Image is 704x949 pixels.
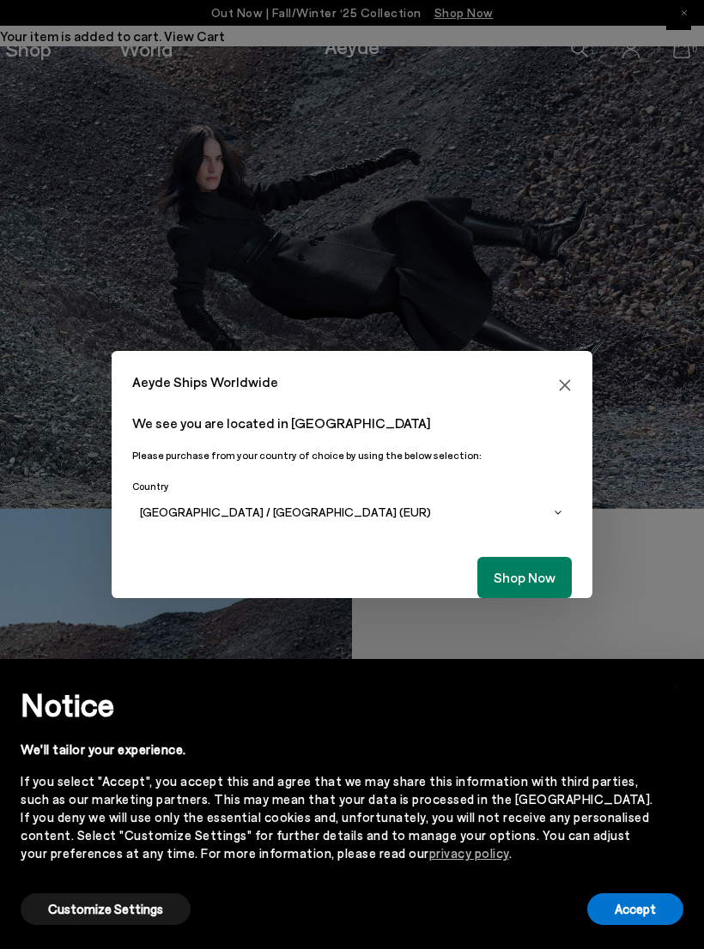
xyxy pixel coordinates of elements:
div: If you select "Accept", you accept this and agree that we may share this information with third p... [21,772,656,862]
button: Shop Now [477,557,572,598]
div: We'll tailor your experience. [21,740,656,759]
button: Accept [587,893,683,925]
span: Aeyde Ships Worldwide [132,372,278,392]
h2: Notice [21,682,656,727]
span: [GEOGRAPHIC_DATA] / [GEOGRAPHIC_DATA] (EUR) [140,505,431,519]
p: We see you are located in [GEOGRAPHIC_DATA] [132,413,572,433]
button: Customize Settings [21,893,191,925]
span: × [671,672,683,697]
button: Close this notice [656,664,697,705]
a: privacy policy [429,845,509,861]
p: Please purchase from your country of choice by using the below selection: [132,447,572,463]
span: Country [132,481,168,492]
button: Close [551,372,579,399]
